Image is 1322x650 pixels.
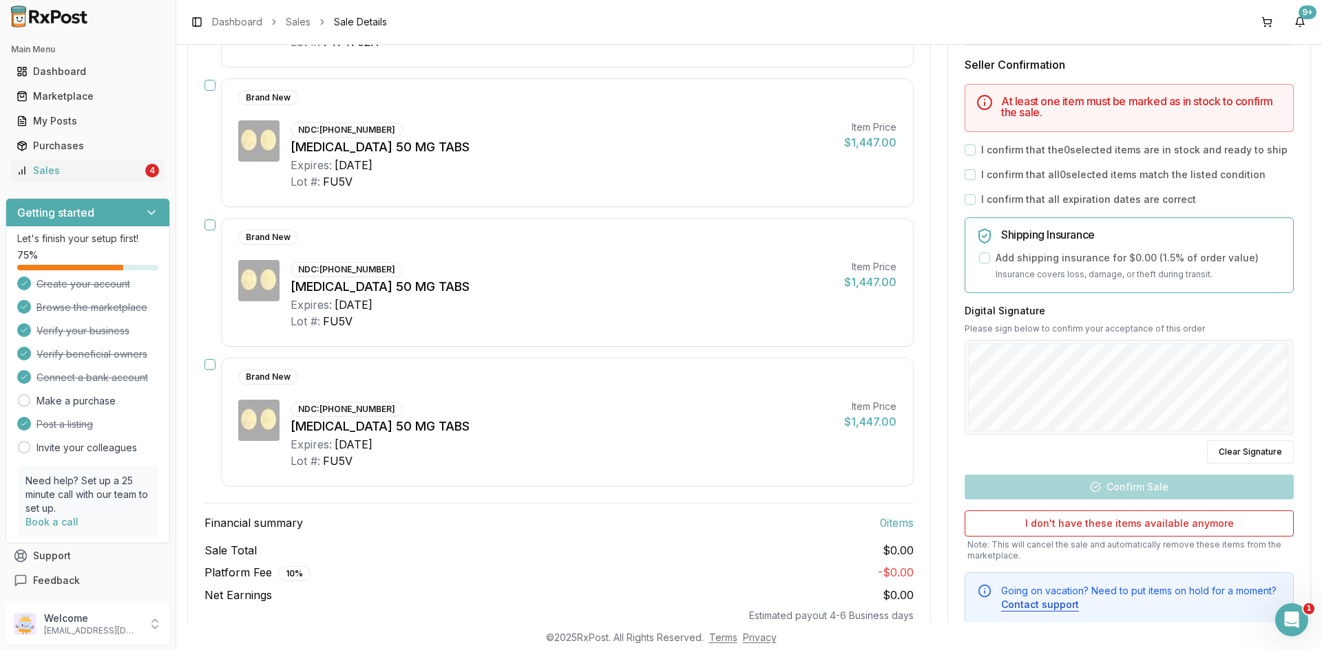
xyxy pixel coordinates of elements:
span: Connect a bank account [36,371,148,384]
span: Financial summary [204,514,303,531]
img: Tivicay 50 MG TABS [238,260,280,301]
span: $0.00 [883,588,914,602]
p: Please sign below to confirm your acceptance of this order [965,323,1294,334]
div: Item Price [844,400,896,413]
a: Book a call [25,516,78,528]
div: 4 [145,164,159,177]
p: Insurance covers loss, damage, or theft during transit. [996,268,1282,281]
a: Invite your colleagues [36,441,137,455]
span: $0.00 [883,542,914,559]
div: Marketplace [17,89,159,103]
a: Sales [286,15,311,29]
button: Dashboard [6,61,170,83]
button: My Posts [6,110,170,132]
button: Contact support [1001,597,1079,611]
img: RxPost Logo [6,6,94,28]
span: Post a listing [36,418,93,431]
div: Expires: [291,296,332,313]
p: Let's finish your setup first! [17,232,158,246]
span: Browse the marketplace [36,301,147,314]
div: Purchases [17,139,159,153]
a: Terms [709,631,737,643]
h3: Getting started [17,204,94,221]
div: $1,447.00 [844,274,896,290]
span: - $0.00 [878,565,914,579]
div: Estimated payout 4-6 Business days [204,609,914,622]
label: I confirm that all 0 selected items match the listed condition [981,168,1266,182]
div: Going on vacation? Need to put items on hold for a moment? [1001,583,1282,611]
div: FU5V [323,173,353,190]
button: Purchases [6,135,170,157]
button: Sales4 [6,160,170,182]
div: NDC: [PHONE_NUMBER] [291,262,403,277]
div: Sales [17,164,143,177]
span: 75 % [17,248,38,262]
div: $1,447.00 [844,413,896,430]
span: Sale Details [334,15,387,29]
div: Brand New [238,230,298,245]
div: 10 % [278,566,311,581]
p: [EMAIL_ADDRESS][DOMAIN_NAME] [44,625,140,636]
h5: At least one item must be marked as in stock to confirm the sale. [1001,96,1282,118]
div: Item Price [844,260,896,274]
div: [DATE] [335,296,373,313]
button: Marketplace [6,85,170,107]
iframe: Intercom live chat [1275,603,1308,636]
img: User avatar [14,613,36,635]
label: Add shipping insurance for $0.00 ( 1.5 % of order value) [996,251,1259,265]
span: Net Earnings [204,587,272,603]
span: Create your account [36,277,130,291]
button: Clear Signature [1207,440,1294,463]
div: Lot #: [291,313,320,329]
span: Platform Fee [204,564,311,581]
div: [DATE] [335,436,373,453]
span: 0 item s [880,514,914,531]
div: Lot #: [291,173,320,190]
span: Verify your business [36,324,129,338]
div: $1,447.00 [844,134,896,151]
a: Dashboard [212,15,262,29]
p: Need help? Set up a 25 minute call with our team to set up. [25,474,150,515]
div: [MEDICAL_DATA] 50 MG TABS [291,277,833,296]
label: I confirm that all expiration dates are correct [981,193,1196,206]
a: Marketplace [11,84,165,109]
button: Support [6,543,170,568]
h3: Digital Signature [965,303,1294,317]
div: FU5V [323,313,353,329]
label: I confirm that the 0 selected items are in stock and ready to ship [981,143,1288,157]
a: Sales4 [11,158,165,183]
div: [MEDICAL_DATA] 50 MG TABS [291,138,833,157]
div: NDC: [PHONE_NUMBER] [291,122,403,138]
a: My Posts [11,109,165,133]
h3: Seller Confirmation [965,56,1294,73]
a: Make a purchase [36,394,116,408]
div: Item Price [844,120,896,134]
span: Verify beneficial owners [36,347,147,361]
span: 1 [1303,603,1314,614]
div: NDC: [PHONE_NUMBER] [291,402,403,417]
div: [MEDICAL_DATA] 50 MG TABS [291,417,833,436]
img: Tivicay 50 MG TABS [238,120,280,162]
p: Welcome [44,611,140,625]
div: Dashboard [17,65,159,78]
div: Expires: [291,436,332,453]
a: Privacy [743,631,777,643]
div: [DATE] [335,157,373,173]
div: 9+ [1299,6,1316,19]
h5: Shipping Insurance [1001,229,1282,240]
h2: Main Menu [11,44,165,55]
div: Lot #: [291,453,320,469]
nav: breadcrumb [212,15,387,29]
a: Purchases [11,133,165,158]
a: Dashboard [11,59,165,84]
div: My Posts [17,114,159,128]
div: Brand New [238,90,298,105]
span: Feedback [33,574,80,587]
button: I don't have these items available anymore [965,510,1294,536]
img: Tivicay 50 MG TABS [238,400,280,441]
button: 9+ [1289,11,1311,33]
button: Feedback [6,568,170,593]
span: Sale Total [204,542,257,559]
div: Expires: [291,157,332,173]
div: FU5V [323,453,353,469]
